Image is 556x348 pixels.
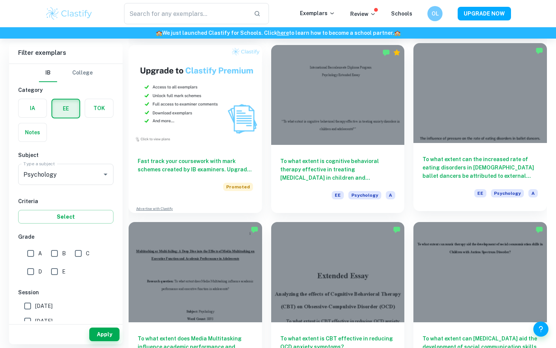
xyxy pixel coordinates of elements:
button: Help and Feedback [533,322,548,337]
p: Exemplars [300,9,335,17]
span: B [62,249,66,258]
h6: We just launched Clastify for Schools. Click to learn how to become a school partner. [2,29,554,37]
h6: Criteria [18,197,113,205]
span: EE [332,191,344,199]
span: A [38,249,42,258]
input: Search for any exemplars... [124,3,248,24]
button: IA [19,99,47,117]
h6: Fast track your coursework with mark schemes created by IB examiners. Upgrade now [138,157,253,174]
img: Marked [251,226,258,233]
button: UPGRADE NOW [458,7,511,20]
button: College [72,64,93,82]
span: 🏫 [394,30,401,36]
div: Filter type choice [39,64,93,82]
span: [DATE] [35,317,53,325]
p: Review [350,10,376,18]
label: Type a subject [23,160,55,167]
span: D [38,267,42,276]
img: Clastify logo [45,6,93,21]
h6: To what extent can the increased rate of eating disorders in [DEMOGRAPHIC_DATA] ballet dancers be... [422,155,538,180]
span: A [528,189,538,197]
button: Select [18,210,113,224]
button: Apply [89,328,120,341]
span: [DATE] [35,302,53,310]
span: Psychology [491,189,524,197]
button: TOK [85,99,113,117]
button: EE [52,99,79,118]
span: Psychology [348,191,381,199]
div: Premium [393,49,401,56]
button: Open [100,169,111,180]
span: C [86,249,90,258]
a: To what extent is cognitive behavioral therapy effective in treating [MEDICAL_DATA] in children a... [271,45,405,213]
img: Marked [393,226,401,233]
h6: Subject [18,151,113,159]
h6: Category [18,86,113,94]
a: Schools [391,11,412,17]
span: Promoted [223,183,253,191]
h6: Filter exemplars [9,42,123,64]
button: IB [39,64,57,82]
h6: Session [18,288,113,297]
h6: Grade [18,233,113,241]
a: Advertise with Clastify [136,206,173,211]
span: A [386,191,395,199]
button: OL [427,6,443,21]
img: Thumbnail [129,45,262,145]
img: Marked [536,226,543,233]
span: E [62,267,65,276]
span: EE [474,189,486,197]
h6: To what extent is cognitive behavioral therapy effective in treating [MEDICAL_DATA] in children a... [280,157,396,182]
button: Notes [19,123,47,141]
img: Marked [382,49,390,56]
span: 🏫 [156,30,162,36]
a: To what extent can the increased rate of eating disorders in [DEMOGRAPHIC_DATA] ballet dancers be... [413,45,547,213]
h6: OL [431,9,440,18]
img: Marked [536,47,543,54]
a: here [277,30,289,36]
